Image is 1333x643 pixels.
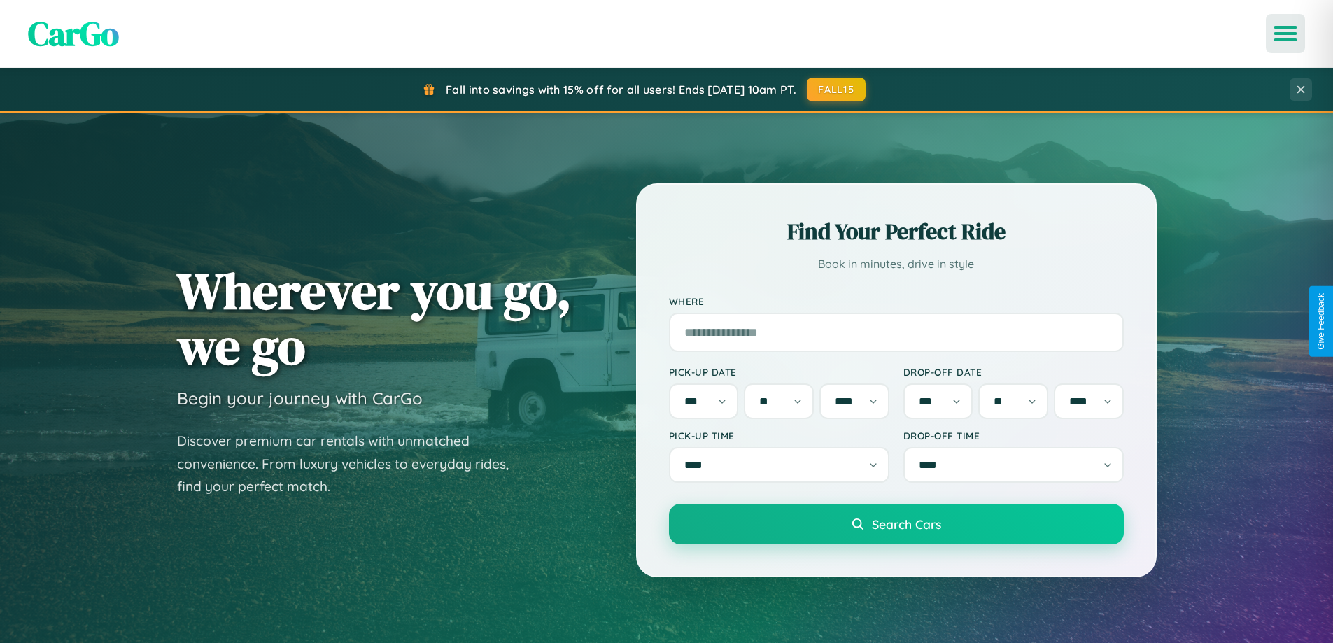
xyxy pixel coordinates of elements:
[807,78,866,101] button: FALL15
[669,366,889,378] label: Pick-up Date
[669,295,1124,307] label: Where
[903,366,1124,378] label: Drop-off Date
[903,430,1124,441] label: Drop-off Time
[1316,293,1326,350] div: Give Feedback
[446,83,796,97] span: Fall into savings with 15% off for all users! Ends [DATE] 10am PT.
[872,516,941,532] span: Search Cars
[669,254,1124,274] p: Book in minutes, drive in style
[28,10,119,57] span: CarGo
[177,430,527,498] p: Discover premium car rentals with unmatched convenience. From luxury vehicles to everyday rides, ...
[669,504,1124,544] button: Search Cars
[177,388,423,409] h3: Begin your journey with CarGo
[177,263,572,374] h1: Wherever you go, we go
[1266,14,1305,53] button: Open menu
[669,430,889,441] label: Pick-up Time
[669,216,1124,247] h2: Find Your Perfect Ride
